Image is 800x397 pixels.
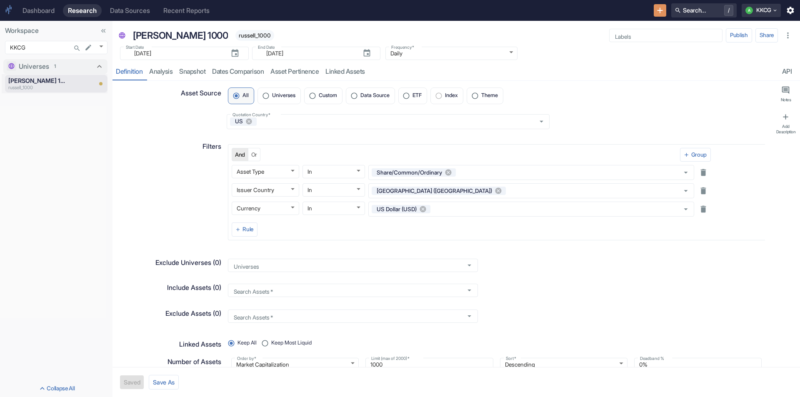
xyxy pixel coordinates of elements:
p: Asset Source [181,88,221,98]
span: russell_1000 [235,32,274,39]
p: russell_1000 [8,84,68,91]
div: In [302,183,365,197]
button: Search... [71,42,83,54]
a: Dates Comparison [209,63,267,80]
a: Snapshot [176,63,209,80]
button: Delete rule [697,184,710,197]
a: Dashboard [17,4,60,17]
div: US [230,117,257,126]
div: resource tabs [112,63,800,80]
span: Universes [272,93,295,98]
p: Number of Assets [167,357,221,367]
label: Quotation Country [232,112,270,118]
button: Collapse Sidebar [97,25,109,37]
a: Data Sources [105,4,155,17]
button: Rule [232,222,257,237]
label: Frequency [391,44,414,50]
label: Sort [506,355,516,362]
label: Start Date [126,44,144,50]
button: Open [680,204,691,215]
button: Open [536,116,547,127]
label: Order by [237,355,256,362]
span: 1 [51,63,59,70]
a: Research [63,4,102,17]
div: In [302,165,365,178]
a: API [779,63,795,80]
div: In [302,202,365,215]
label: Deadband % [640,355,664,362]
div: US Dollar (USD) [372,205,430,213]
p: Universes [19,62,49,72]
button: Open [464,311,475,322]
span: Custom [319,93,337,98]
input: Universes [230,262,460,269]
span: US [232,117,248,125]
button: Open [464,285,475,296]
div: Data Sources [110,7,150,15]
div: [PERSON_NAME] 1000 [131,26,230,45]
div: Research [68,7,97,15]
div: Recent Reports [163,7,210,15]
span: Index [445,93,458,98]
p: Include Assets (0) [167,283,221,293]
p: Linked Assets [179,340,221,350]
div: [GEOGRAPHIC_DATA] ([GEOGRAPHIC_DATA]) [372,187,506,195]
button: Save As [149,375,179,390]
label: End Date [258,44,275,50]
input: yyyy-mm-dd [261,48,356,58]
button: Delete rule [697,166,710,179]
div: Daily [385,47,517,60]
div: Descending [500,358,627,371]
button: Search.../ [671,3,737,17]
span: ETF [412,93,422,98]
p: [PERSON_NAME] 1000 [8,76,68,85]
button: Open [464,260,475,271]
span: Keep Most Liquid [271,339,312,347]
p: Filters [202,142,221,152]
button: AKKCG [742,4,781,17]
button: New Resource [654,4,667,17]
a: analysis [146,63,176,80]
div: Add Description [775,124,797,134]
p: Exclude Universes (0) [155,258,221,268]
p: Workspace [5,26,107,36]
div: A [745,7,753,14]
div: KKCG [5,41,107,54]
button: Notes [773,82,798,106]
span: [GEOGRAPHIC_DATA] ([GEOGRAPHIC_DATA]) [373,187,497,195]
button: Group [680,148,711,162]
a: Linked Assets [322,63,368,80]
button: Share [755,28,778,42]
div: Share/Common/Ordinary [372,168,456,177]
button: edit [82,42,94,53]
button: Open [680,185,691,196]
div: Currency [232,202,299,215]
span: Data Source [360,93,390,98]
button: And [232,148,248,161]
label: Limit (max of 2000) [371,355,410,362]
div: Market Capitalization [231,358,359,371]
p: Exclude Assets (0) [165,309,221,319]
button: Delete rule [697,202,710,216]
button: Publish [726,28,752,42]
a: Asset Pertinence [267,63,322,80]
p: [PERSON_NAME] 1000 [133,28,228,42]
a: Recent Reports [158,4,215,17]
div: Issuer Country [232,183,299,197]
a: [PERSON_NAME] 1000russell_1000 [8,76,68,91]
span: Keep All [237,339,257,347]
div: Asset Type [232,165,299,178]
button: Collapse All [2,382,111,395]
div: Dashboard [22,7,55,15]
div: Universes1 [3,59,107,74]
div: Definition [116,67,142,76]
span: US Dollar (USD) [373,205,422,213]
input: yyyy-mm-dd [129,48,224,58]
span: Share/Common/Ordinary [373,169,447,177]
span: Universe [118,32,126,41]
button: Open [680,167,691,178]
span: All [242,93,249,98]
span: Theme [481,93,498,98]
button: Or [248,148,260,161]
